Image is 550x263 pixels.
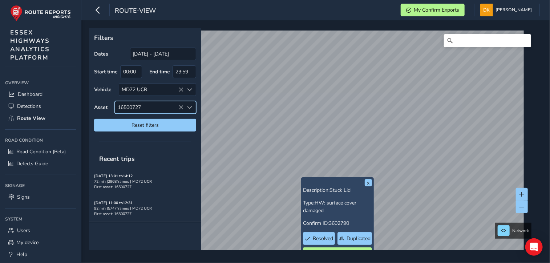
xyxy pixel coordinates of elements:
button: Resolved [303,232,335,245]
a: Detections [5,100,76,112]
span: Users [17,227,30,234]
button: Duplicated [337,232,372,245]
a: My device [5,236,76,248]
button: See in Confirm [303,247,372,260]
span: Network [512,228,529,234]
strong: [DATE] 13:01 to 14:12 [94,173,133,179]
span: ESSEX HIGHWAYS ANALYTICS PLATFORM [10,28,50,62]
span: Road Condition (Beta) [16,148,66,155]
p: Description: [303,186,372,194]
span: My device [16,239,39,246]
div: Overview [5,77,76,88]
a: Users [5,224,76,236]
a: Defects Guide [5,158,76,170]
span: route-view [115,6,156,16]
a: Road Condition (Beta) [5,146,76,158]
span: Stuck Lid [329,187,351,194]
span: Route View [17,115,45,122]
canvas: Map [92,31,524,259]
button: [PERSON_NAME] [480,4,534,16]
label: Start time [94,68,118,75]
span: First asset: 16500727 [94,184,132,190]
div: Road Condition [5,135,76,146]
button: My Confirm Exports [401,4,465,16]
div: Signage [5,180,76,191]
span: Detections [17,103,41,110]
label: End time [149,68,170,75]
a: Route View [5,112,76,124]
p: Filters [94,33,196,43]
button: x [365,179,372,186]
img: diamond-layout [480,4,493,16]
div: System [5,214,76,224]
span: Recent trips [94,149,140,168]
a: Signs [5,191,76,203]
img: rr logo [10,5,71,21]
label: Dates [94,50,108,57]
label: Vehicle [94,86,112,93]
div: 92 min | 5747 frames | MD72 UCR [94,206,196,211]
span: Signs [17,194,30,201]
span: HW: surface cover damaged [303,199,356,214]
span: 3602790 [329,220,349,227]
div: MD72 UCR [119,84,184,96]
span: First asset: 16500727 [94,211,132,217]
a: Dashboard [5,88,76,100]
p: Type: [303,199,372,214]
div: Select an asset code [184,101,196,113]
span: [PERSON_NAME] [496,4,532,16]
label: Asset [94,104,108,111]
span: 16500727 [115,101,184,113]
div: 72 min | 2968 frames | MD72 UCR [94,179,196,184]
span: My Confirm Exports [414,7,459,13]
a: Help [5,248,76,260]
span: Defects Guide [16,160,48,167]
span: Reset filters [100,122,191,129]
input: Search [444,34,531,47]
span: Help [16,251,27,258]
span: Duplicated [347,235,371,242]
strong: [DATE] 11:00 to 12:31 [94,200,133,206]
span: Resolved [313,235,333,242]
div: Open Intercom Messenger [525,238,543,256]
button: Reset filters [94,119,196,131]
span: Dashboard [18,91,43,98]
p: Confirm ID: [303,219,372,227]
